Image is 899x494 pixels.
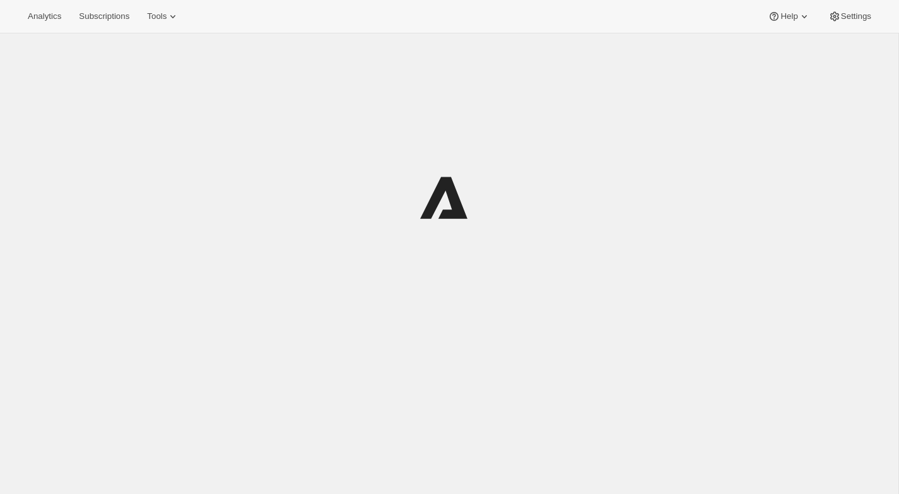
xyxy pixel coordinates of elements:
[20,8,69,25] button: Analytics
[147,11,167,21] span: Tools
[760,8,818,25] button: Help
[841,11,871,21] span: Settings
[79,11,129,21] span: Subscriptions
[139,8,187,25] button: Tools
[71,8,137,25] button: Subscriptions
[780,11,797,21] span: Help
[821,8,879,25] button: Settings
[28,11,61,21] span: Analytics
